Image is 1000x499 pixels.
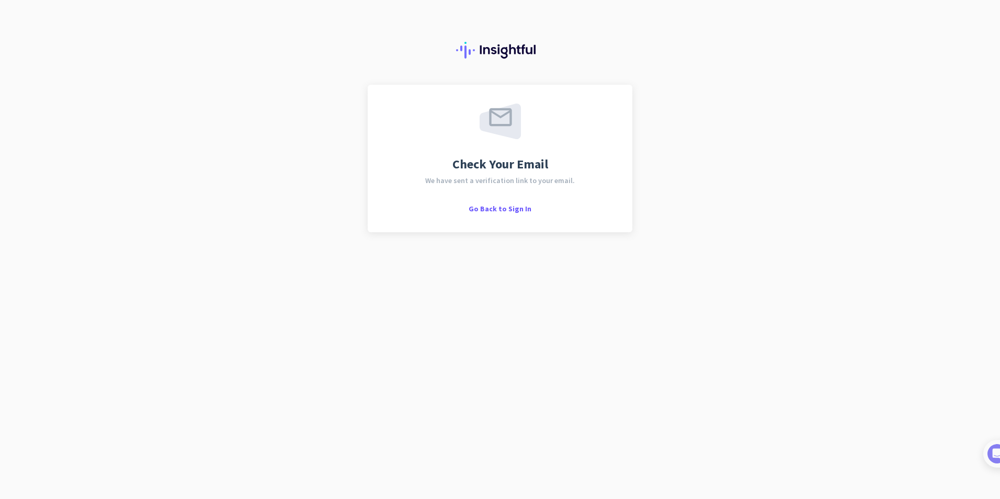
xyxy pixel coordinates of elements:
img: Insightful [456,42,544,59]
span: Check Your Email [452,158,548,171]
span: Go Back to Sign In [469,204,531,213]
img: email-sent [480,104,521,139]
span: We have sent a verification link to your email. [425,177,575,184]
